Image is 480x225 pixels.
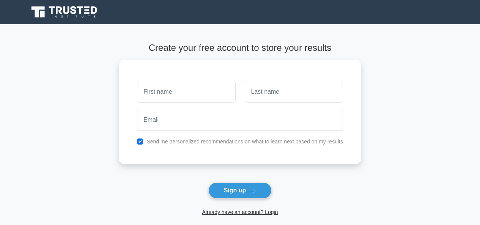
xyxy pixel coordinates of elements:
[137,109,343,131] input: Email
[119,42,361,53] h4: Create your free account to store your results
[245,81,343,103] input: Last name
[202,209,278,215] a: Already have an account? Login
[137,81,235,103] input: First name
[208,183,272,198] button: Sign up
[146,138,343,145] label: Send me personalized recommendations on what to learn next based on my results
